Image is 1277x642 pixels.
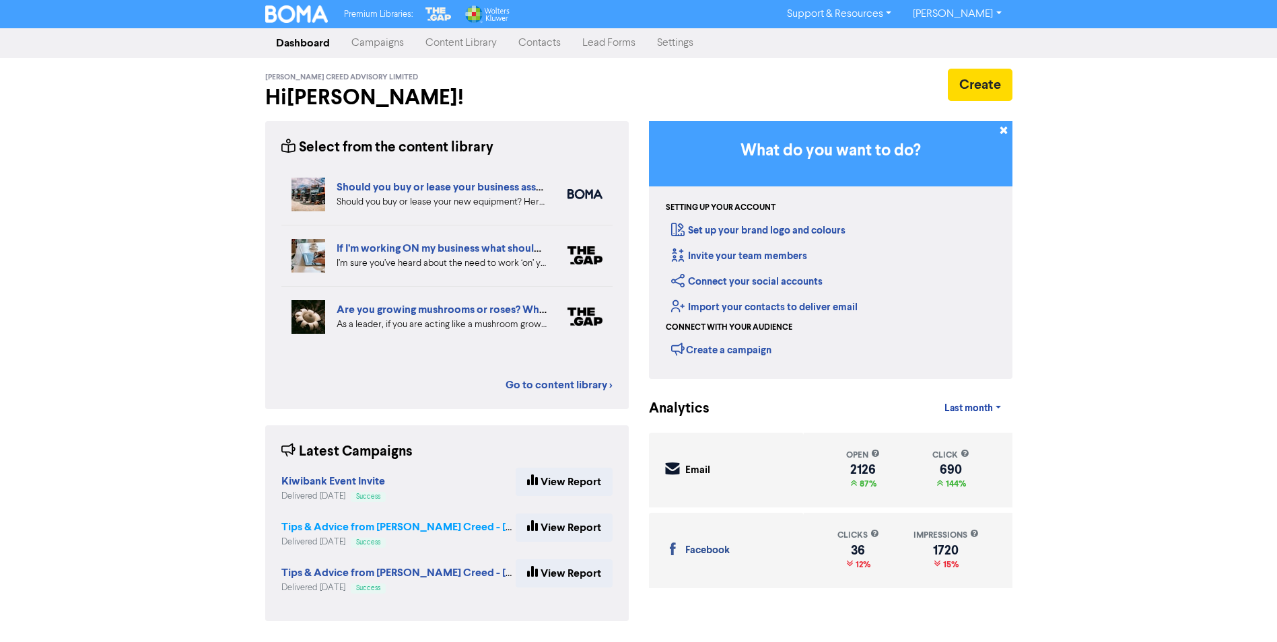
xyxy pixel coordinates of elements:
[281,490,386,503] div: Delivered [DATE]
[341,30,415,57] a: Campaigns
[671,250,807,262] a: Invite your team members
[846,464,880,475] div: 2126
[837,545,879,556] div: 36
[902,3,1012,25] a: [PERSON_NAME]
[265,73,418,82] span: [PERSON_NAME] Creed Advisory Limited
[423,5,453,23] img: The Gap
[265,5,329,23] img: BOMA Logo
[464,5,510,23] img: Wolters Kluwer
[344,10,413,19] span: Premium Libraries:
[649,398,693,419] div: Analytics
[948,69,1012,101] button: Create
[415,30,508,57] a: Content Library
[932,464,969,475] div: 690
[666,202,775,214] div: Setting up your account
[685,543,730,559] div: Facebook
[281,568,537,579] a: Tips & Advice from [PERSON_NAME] Creed - [DATE]
[669,141,992,161] h3: What do you want to do?
[356,585,380,592] span: Success
[846,449,880,462] div: open
[913,529,979,542] div: impressions
[940,559,959,570] span: 15%
[671,301,858,314] a: Import your contacts to deliver email
[671,275,823,288] a: Connect your social accounts
[337,318,547,332] div: As a leader, if you are acting like a mushroom grower you’re unlikely to have a clear plan yourse...
[281,581,516,594] div: Delivered [DATE]
[337,180,555,194] a: Should you buy or lease your business assets?
[337,242,594,255] a: If I’m working ON my business what should I be doing?
[685,463,710,478] div: Email
[337,303,761,316] a: Are you growing mushrooms or roses? Why you should lead like a gardener, not a grower
[837,529,879,542] div: clicks
[281,441,413,462] div: Latest Campaigns
[506,377,613,393] a: Go to content library >
[567,246,602,264] img: thegap
[943,478,966,489] span: 144%
[337,195,547,209] div: Should you buy or lease your new equipment? Here are some pros and cons of each. We also can revi...
[356,493,380,500] span: Success
[281,566,537,579] strong: Tips & Advice from [PERSON_NAME] Creed - [DATE]
[934,395,1012,422] a: Last month
[281,536,516,548] div: Delivered [DATE]
[337,256,547,271] div: I’m sure you’ve heard about the need to work ‘on’ your business as well as working ‘in’ your busi...
[356,539,380,546] span: Success
[281,520,537,534] strong: Tips & Advice from [PERSON_NAME] Creed - [DATE]
[646,30,704,57] a: Settings
[567,189,602,199] img: boma_accounting
[944,402,993,415] span: Last month
[281,522,537,533] a: Tips & Advice from [PERSON_NAME] Creed - [DATE]
[516,513,613,542] a: View Report
[508,30,572,57] a: Contacts
[776,3,902,25] a: Support & Resources
[281,474,385,488] strong: Kiwibank Event Invite
[666,322,792,334] div: Connect with your audience
[516,468,613,496] a: View Report
[671,339,771,359] div: Create a campaign
[932,449,969,462] div: click
[671,224,845,237] a: Set up your brand logo and colours
[516,559,613,587] a: View Report
[853,559,870,570] span: 12%
[567,308,602,326] img: thegap
[281,476,385,487] a: Kiwibank Event Invite
[857,478,876,489] span: 87%
[913,545,979,556] div: 1720
[281,137,493,158] div: Select from the content library
[649,121,1012,379] div: Getting Started in BOMA
[1210,577,1277,642] iframe: Chat Widget
[572,30,646,57] a: Lead Forms
[265,85,629,110] h2: Hi [PERSON_NAME] !
[265,30,341,57] a: Dashboard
